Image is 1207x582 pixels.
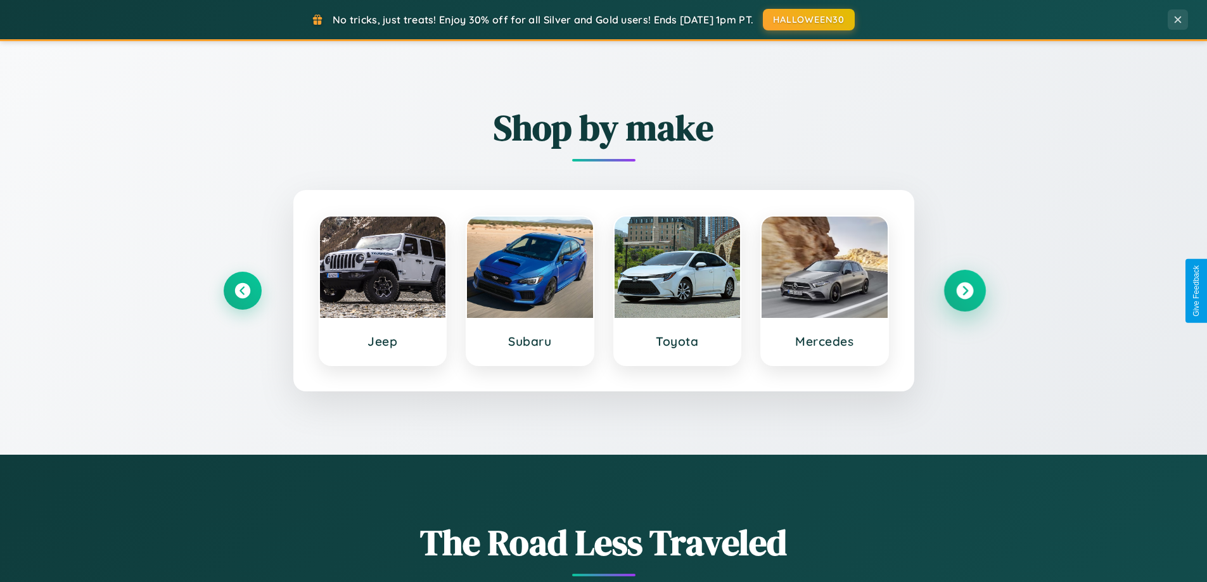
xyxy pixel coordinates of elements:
h1: The Road Less Traveled [224,518,984,567]
h2: Shop by make [224,103,984,152]
h3: Toyota [627,334,728,349]
h3: Mercedes [774,334,875,349]
h3: Subaru [480,334,580,349]
button: HALLOWEEN30 [763,9,855,30]
span: No tricks, just treats! Enjoy 30% off for all Silver and Gold users! Ends [DATE] 1pm PT. [333,13,753,26]
div: Give Feedback [1192,265,1201,317]
h3: Jeep [333,334,433,349]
